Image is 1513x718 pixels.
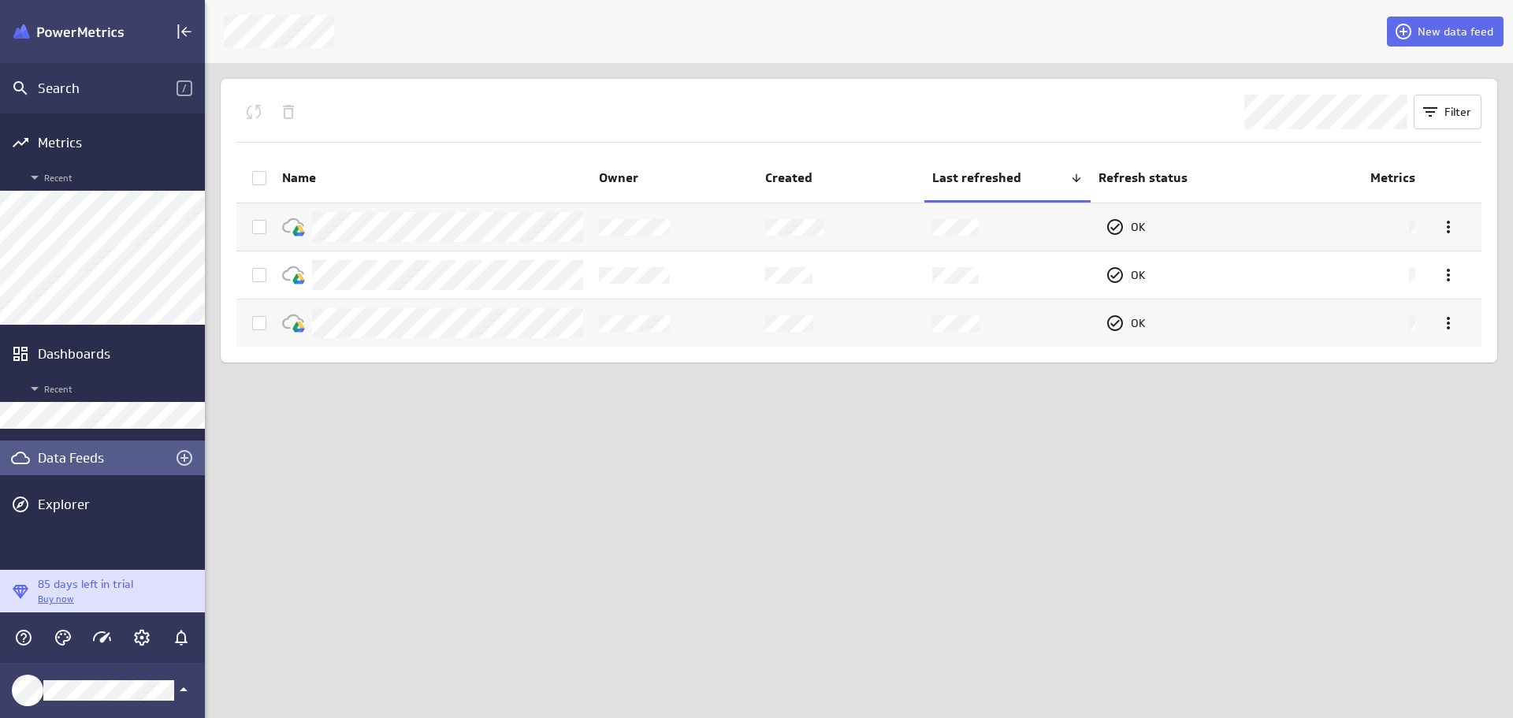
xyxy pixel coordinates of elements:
div: Themes [50,624,76,651]
div: Notifications [168,624,195,651]
span: Owner [599,169,749,186]
img: Klipfolio PowerMetrics Banner [13,24,124,39]
svg: Usage [93,628,112,647]
img: image6554840226126694000.png [292,321,305,333]
div: Delete [275,99,302,125]
span: Filter [1444,105,1471,119]
span: Created [765,169,916,186]
span: Name [282,169,583,186]
div: Account and settings [128,624,155,651]
div: Data Feeds [38,449,167,467]
div: More actions [1435,262,1462,288]
span: New data feed [1418,24,1493,39]
span: Metrics [1370,169,1415,186]
button: New data feed [1387,17,1504,47]
div: More actions [1435,310,1462,337]
div: Reverse sort direction [1070,172,1083,184]
div: Create a data feed [171,445,198,471]
p: OK [1131,220,1146,234]
button: Filter [1414,95,1481,129]
div: Collapse [171,18,198,45]
span: Recent [25,168,197,187]
svg: Themes [54,628,72,647]
span: / [177,80,192,96]
span: Recent [25,379,197,398]
p: OK [1131,268,1146,282]
div: More actions [1435,214,1462,240]
img: image6554840226126694000.png [292,273,305,285]
p: 85 days left in trial [38,576,133,593]
div: Help & PowerMetrics Assistant [10,624,37,651]
img: image6554840226126694000.png [292,225,305,237]
div: Explorer [38,496,201,513]
div: Queue the selected feeds for refresh [240,99,267,125]
p: Buy now [38,593,133,606]
div: Dashboards [38,345,167,363]
svg: Account and settings [132,628,151,647]
div: Metrics [38,134,167,151]
p: OK [1131,316,1146,330]
div: Search [38,80,177,97]
span: Last refreshed [932,169,1070,186]
span: Refresh status [1099,169,1188,186]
